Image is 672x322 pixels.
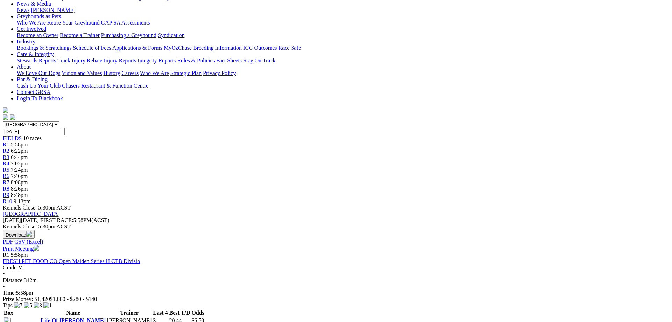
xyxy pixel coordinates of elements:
[17,70,60,76] a: We Love Our Dogs
[3,211,60,217] a: [GEOGRAPHIC_DATA]
[17,89,50,95] a: Contact GRSA
[43,302,52,309] img: 1
[3,265,18,270] span: Grade:
[17,1,51,7] a: News & Media
[278,45,301,51] a: Race Safe
[11,192,28,198] span: 8:48pm
[3,173,9,179] a: R6
[4,310,13,316] span: Box
[31,7,75,13] a: [PERSON_NAME]
[170,70,202,76] a: Strategic Plan
[14,239,43,245] a: CSV (Excel)
[11,160,28,166] span: 7:02pm
[11,173,28,179] span: 7:46pm
[17,45,669,51] div: Industry
[47,20,100,26] a: Retire Your Greyhound
[17,95,63,101] a: Login To Blackbook
[11,186,28,192] span: 8:26pm
[40,309,106,316] th: Name
[121,70,139,76] a: Careers
[17,32,58,38] a: Become an Owner
[17,39,35,44] a: Industry
[3,167,9,173] a: R5
[23,135,42,141] span: 10 races
[17,20,46,26] a: Who We Are
[103,70,120,76] a: History
[3,186,9,192] a: R8
[3,302,13,308] span: Tips
[17,64,31,70] a: About
[14,302,22,309] img: 7
[243,57,275,63] a: Stay On Track
[17,45,71,51] a: Bookings & Scratchings
[3,296,669,302] div: Prize Money: $1,420
[3,283,5,289] span: •
[17,7,669,13] div: News & Media
[3,265,669,271] div: M
[138,57,176,63] a: Integrity Reports
[3,290,16,296] span: Time:
[17,51,54,57] a: Care & Integrity
[34,245,39,251] img: printer.svg
[169,309,190,316] th: Best T/D
[40,217,110,223] span: 5:58PM(ACST)
[10,114,15,120] img: twitter.svg
[3,258,140,264] a: FRESH PET FOOD CO Open Maiden Series H CTB Divisio
[62,70,102,76] a: Vision and Values
[3,252,9,258] span: R1
[57,57,102,63] a: Track Injury Rebate
[104,57,136,63] a: Injury Reports
[191,309,204,316] th: Odds
[243,45,277,51] a: ICG Outcomes
[101,20,150,26] a: GAP SA Assessments
[3,246,39,252] a: Print Meeting
[11,167,28,173] span: 7:24pm
[3,114,8,120] img: facebook.svg
[3,154,9,160] a: R3
[3,135,22,141] a: FIELDS
[11,142,28,148] span: 5:58pm
[11,252,28,258] span: 5:58pm
[60,32,100,38] a: Become a Trainer
[11,154,28,160] span: 6:44pm
[3,239,669,245] div: Download
[24,302,32,309] img: 5
[17,26,46,32] a: Get Involved
[17,7,29,13] a: News
[3,142,9,148] span: R1
[3,277,669,283] div: 342m
[164,45,192,51] a: MyOzChase
[3,148,9,154] span: R2
[17,70,669,76] div: About
[11,179,28,185] span: 8:08pm
[17,76,48,82] a: Bar & Dining
[3,290,669,296] div: 5:58pm
[3,277,24,283] span: Distance:
[3,160,9,166] a: R4
[3,217,21,223] span: [DATE]
[101,32,156,38] a: Purchasing a Greyhound
[11,148,28,154] span: 6:22pm
[3,198,12,204] a: R10
[3,192,9,198] a: R9
[17,83,669,89] div: Bar & Dining
[3,230,35,239] button: Download
[107,309,152,316] th: Trainer
[17,32,669,39] div: Get Involved
[3,107,8,113] img: logo-grsa-white.png
[140,70,169,76] a: Who We Are
[203,70,236,76] a: Privacy Policy
[14,198,31,204] span: 9:13pm
[17,83,61,89] a: Cash Up Your Club
[216,57,242,63] a: Fact Sheets
[3,179,9,185] span: R7
[3,128,65,135] input: Select date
